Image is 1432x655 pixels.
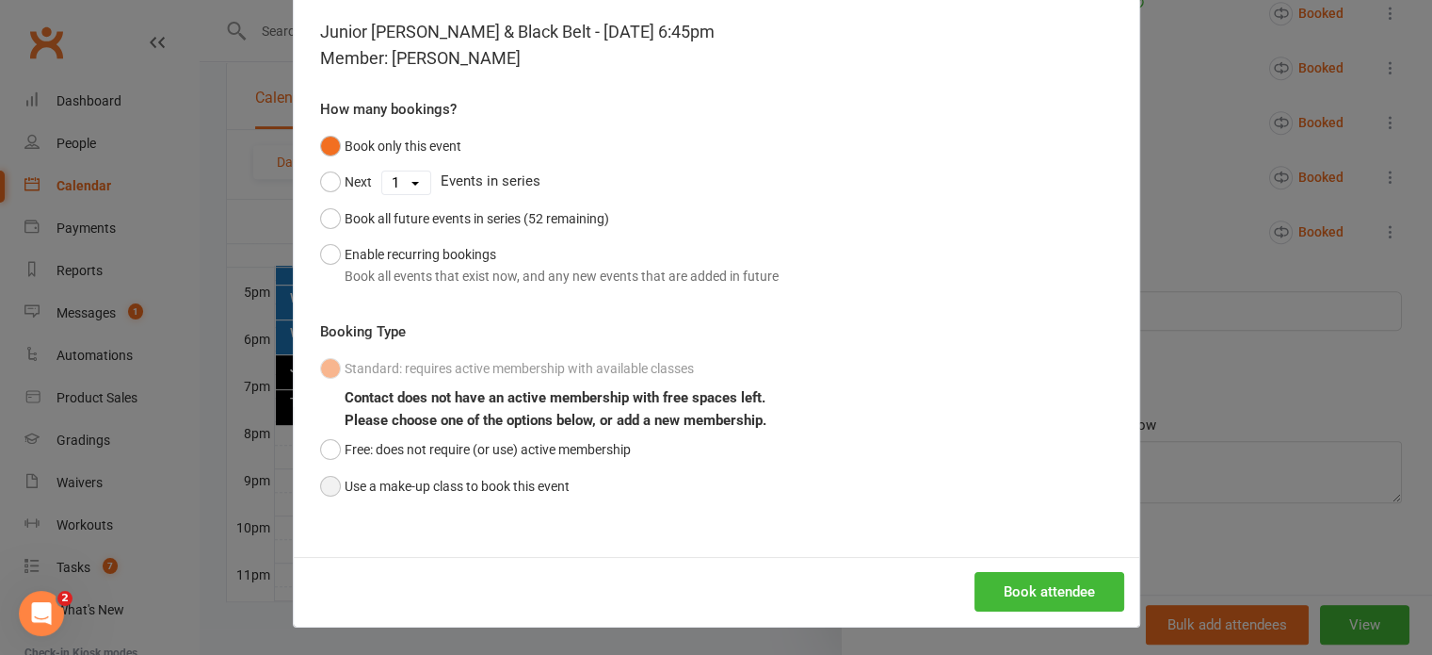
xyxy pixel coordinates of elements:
[320,468,570,504] button: Use a make-up class to book this event
[19,591,64,636] iframe: Intercom live chat
[974,572,1124,612] button: Book attendee
[345,389,765,406] b: Contact does not have an active membership with free spaces left.
[320,237,779,294] button: Enable recurring bookingsBook all events that exist now, and any new events that are added in future
[320,128,461,164] button: Book only this event
[345,208,609,229] div: Book all future events in series (52 remaining)
[320,164,372,200] button: Next
[320,19,1113,72] div: Junior [PERSON_NAME] & Black Belt - [DATE] 6:45pm Member: [PERSON_NAME]
[320,201,609,237] button: Book all future events in series (52 remaining)
[320,164,1113,200] div: Events in series
[345,412,766,429] b: Please choose one of the options below, or add a new membership.
[320,432,631,467] button: Free: does not require (or use) active membership
[57,591,72,606] span: 2
[320,320,406,343] label: Booking Type
[345,266,779,287] div: Book all events that exist now, and any new events that are added in future
[320,98,457,121] label: How many bookings?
